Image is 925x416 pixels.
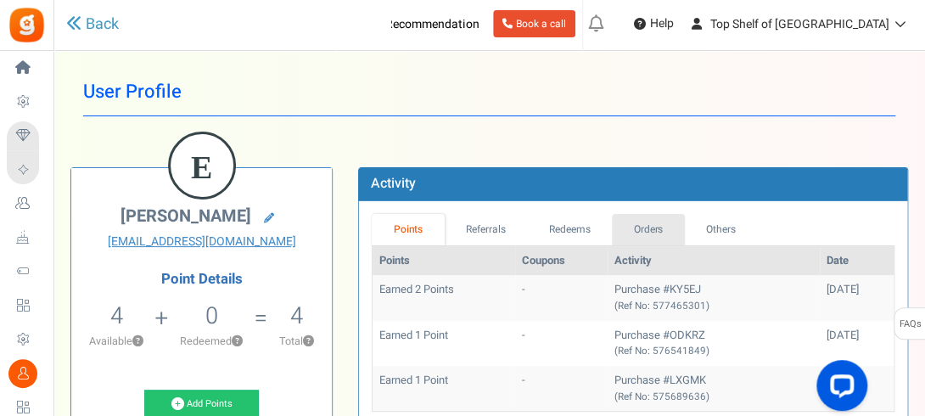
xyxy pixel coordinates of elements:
[627,10,681,37] a: Help
[373,321,515,366] td: Earned 1 Point
[515,246,607,276] th: Coupons
[8,6,46,44] img: Gratisfaction
[303,336,314,347] button: ?
[83,68,895,116] h1: User Profile
[820,246,894,276] th: Date
[614,390,709,404] small: (Ref No: 575689636)
[373,275,515,320] td: Earned 2 Points
[373,246,515,276] th: Points
[110,299,123,333] span: 4
[80,334,154,349] p: Available
[385,15,479,33] span: Recommendation
[171,334,253,349] p: Redeemed
[171,134,233,200] figcaption: E
[646,15,674,32] span: Help
[373,366,515,411] td: Earned 1 Point
[515,275,607,320] td: -
[121,204,251,228] span: [PERSON_NAME]
[71,272,332,287] h4: Point Details
[515,366,607,411] td: -
[445,214,528,245] a: Referrals
[269,334,323,349] p: Total
[290,303,303,329] h5: 4
[527,214,612,245] a: Redeems
[827,282,887,298] div: [DATE]
[614,299,709,313] small: (Ref No: 577465301)
[344,10,486,37] a: 1 Recommendation
[612,214,685,245] a: Orders
[493,10,575,37] a: Book a call
[827,328,887,344] div: [DATE]
[608,275,820,320] td: Purchase #KY5EJ
[232,336,243,347] button: ?
[710,15,889,33] span: Top Shelf of [GEOGRAPHIC_DATA]
[205,303,218,329] h5: 0
[685,214,758,245] a: Others
[608,366,820,411] td: Purchase #LXGMK
[608,246,820,276] th: Activity
[614,344,709,358] small: (Ref No: 576541849)
[515,321,607,366] td: -
[608,321,820,366] td: Purchase #ODKRZ
[132,336,143,347] button: ?
[372,214,445,245] a: Points
[371,173,416,194] b: Activity
[899,308,922,340] span: FAQs
[84,233,319,250] a: [EMAIL_ADDRESS][DOMAIN_NAME]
